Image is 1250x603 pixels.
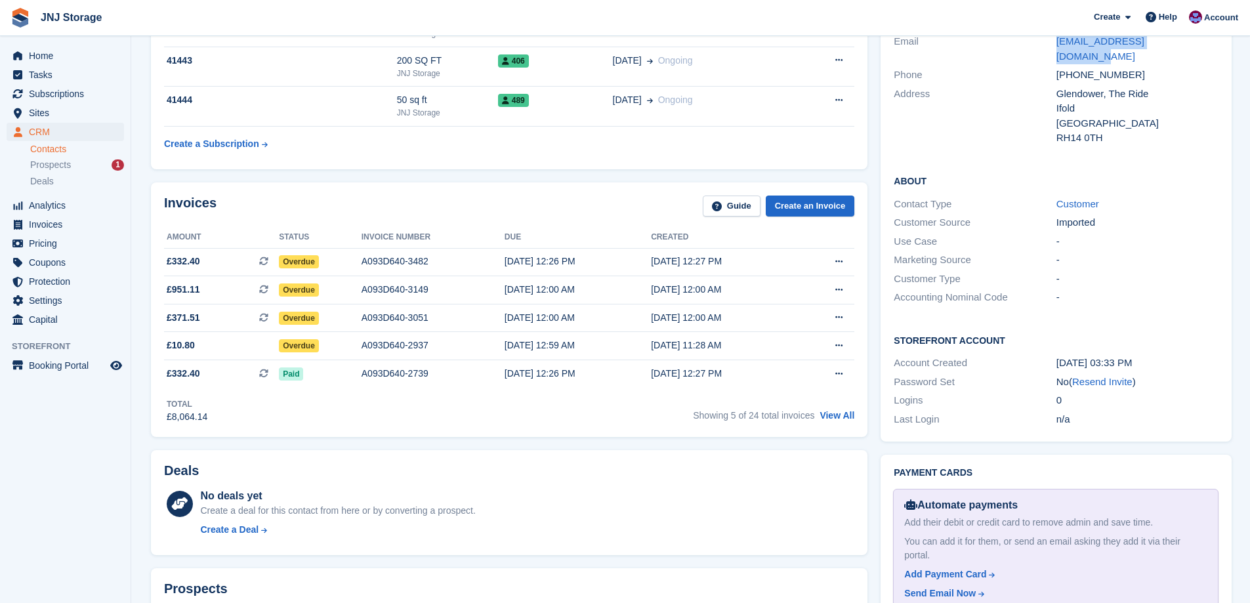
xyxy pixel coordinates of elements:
span: Sites [29,104,108,122]
th: Created [651,227,797,248]
div: A093D640-2739 [362,367,505,381]
a: menu [7,272,124,291]
div: Use Case [894,234,1056,249]
span: ( ) [1069,376,1136,387]
th: Status [279,227,362,248]
th: Due [505,227,651,248]
span: [DATE] [613,93,642,107]
span: Analytics [29,196,108,215]
div: Email [894,34,1056,64]
a: Contacts [30,143,124,156]
div: Account Created [894,356,1056,371]
span: Settings [29,291,108,310]
div: [PHONE_NUMBER] [1056,68,1219,83]
div: 41444 [164,93,397,107]
div: Customer Type [894,272,1056,287]
div: A093D640-3051 [362,311,505,325]
a: Prospects 1 [30,158,124,172]
span: Prospects [30,159,71,171]
div: Last Login [894,412,1056,427]
span: Coupons [29,253,108,272]
div: - [1056,272,1219,287]
span: Home [29,47,108,65]
h2: Storefront Account [894,333,1219,346]
h2: Prospects [164,581,228,596]
div: JNJ Storage [397,107,498,119]
a: [EMAIL_ADDRESS][DOMAIN_NAME] [1056,35,1144,62]
div: No deals yet [200,488,475,504]
h2: About [894,174,1219,187]
span: Subscriptions [29,85,108,103]
span: Pricing [29,234,108,253]
div: [DATE] 12:26 PM [505,367,651,381]
div: [DATE] 12:00 AM [651,283,797,297]
span: 489 [498,94,529,107]
span: Showing 5 of 24 total invoices [693,410,814,421]
h2: Deals [164,463,199,478]
div: JNJ Storage [397,68,498,79]
div: Automate payments [904,497,1207,513]
a: Deals [30,175,124,188]
span: Overdue [279,283,319,297]
div: 0 [1056,393,1219,408]
a: menu [7,234,124,253]
div: [DATE] 12:00 AM [651,311,797,325]
div: You can add it for them, or send an email asking they add it via their portal. [904,535,1207,562]
span: CRM [29,123,108,141]
span: Ongoing [658,94,693,105]
div: [DATE] 12:00 AM [505,283,651,297]
div: Contact Type [894,197,1056,212]
a: menu [7,196,124,215]
span: Create [1094,10,1120,24]
span: Overdue [279,312,319,325]
span: Account [1204,11,1238,24]
div: - [1056,290,1219,305]
div: [GEOGRAPHIC_DATA] [1056,116,1219,131]
span: Booking Portal [29,356,108,375]
a: menu [7,47,124,65]
div: [DATE] 11:28 AM [651,339,797,352]
h2: Invoices [164,196,217,217]
a: Create an Invoice [766,196,855,217]
div: 50 sq ft [397,93,498,107]
span: Storefront [12,340,131,353]
a: menu [7,85,124,103]
a: Customer [1056,198,1099,209]
span: 406 [498,54,529,68]
div: [DATE] 12:59 AM [505,339,651,352]
div: RH14 0TH [1056,131,1219,146]
span: Protection [29,272,108,291]
span: Overdue [279,255,319,268]
span: Tasks [29,66,108,84]
div: Create a Deal [200,523,259,537]
div: Add Payment Card [904,568,986,581]
span: Ongoing [658,55,693,66]
div: Phone [894,68,1056,83]
a: Add Payment Card [904,568,1202,581]
span: Overdue [279,339,319,352]
div: 1 [112,159,124,171]
a: menu [7,123,124,141]
span: £10.80 [167,339,195,352]
a: menu [7,104,124,122]
div: Logins [894,393,1056,408]
span: Deals [30,175,54,188]
div: Password Set [894,375,1056,390]
h2: Payment cards [894,468,1219,478]
div: Customer Source [894,215,1056,230]
span: £951.11 [167,283,200,297]
span: [DATE] [613,54,642,68]
img: Jonathan Scrase [1189,10,1202,24]
div: 41443 [164,54,397,68]
div: Address [894,87,1056,146]
div: A093D640-3482 [362,255,505,268]
div: [DATE] 12:00 AM [505,311,651,325]
a: Create a Subscription [164,132,268,156]
a: menu [7,66,124,84]
div: No [1056,375,1219,390]
div: Total [167,398,207,410]
div: n/a [1056,412,1219,427]
div: [DATE] 12:26 PM [505,255,651,268]
a: JNJ Storage [35,7,107,28]
div: Send Email Now [904,587,976,600]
